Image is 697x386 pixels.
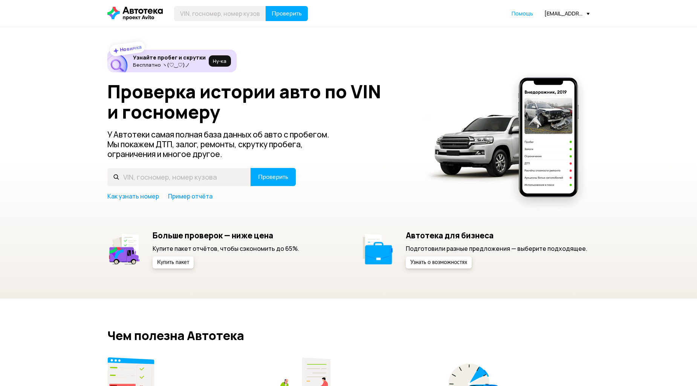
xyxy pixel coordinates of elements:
[406,244,587,253] p: Подготовили разные предложения — выберите подходящее.
[512,10,533,17] a: Помощь
[410,260,467,265] span: Узнать о возможностях
[153,256,194,269] button: Купить пакет
[266,6,308,21] button: Проверить
[168,192,212,200] a: Пример отчёта
[213,58,226,64] span: Ну‑ка
[119,43,142,53] strong: Новинка
[157,260,189,265] span: Купить пакет
[133,62,206,68] p: Бесплатно ヽ(♡‿♡)ノ
[406,256,472,269] button: Узнать о возможностях
[107,168,251,186] input: VIN, госномер, номер кузова
[153,230,299,240] h5: Больше проверок — ниже цена
[153,244,299,253] p: Купите пакет отчётов, чтобы сэкономить до 65%.
[251,168,296,186] button: Проверить
[133,54,206,61] h6: Узнайте пробег и скрутки
[174,6,266,21] input: VIN, госномер, номер кузова
[258,174,288,180] span: Проверить
[107,192,159,200] a: Как узнать номер
[544,10,590,17] div: [EMAIL_ADDRESS][DOMAIN_NAME]
[406,230,587,240] h5: Автотека для бизнеса
[107,81,414,122] h1: Проверка истории авто по VIN и госномеру
[107,329,590,342] h2: Чем полезна Автотека
[107,130,342,159] p: У Автотеки самая полная база данных об авто с пробегом. Мы покажем ДТП, залог, ремонты, скрутку п...
[272,11,302,17] span: Проверить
